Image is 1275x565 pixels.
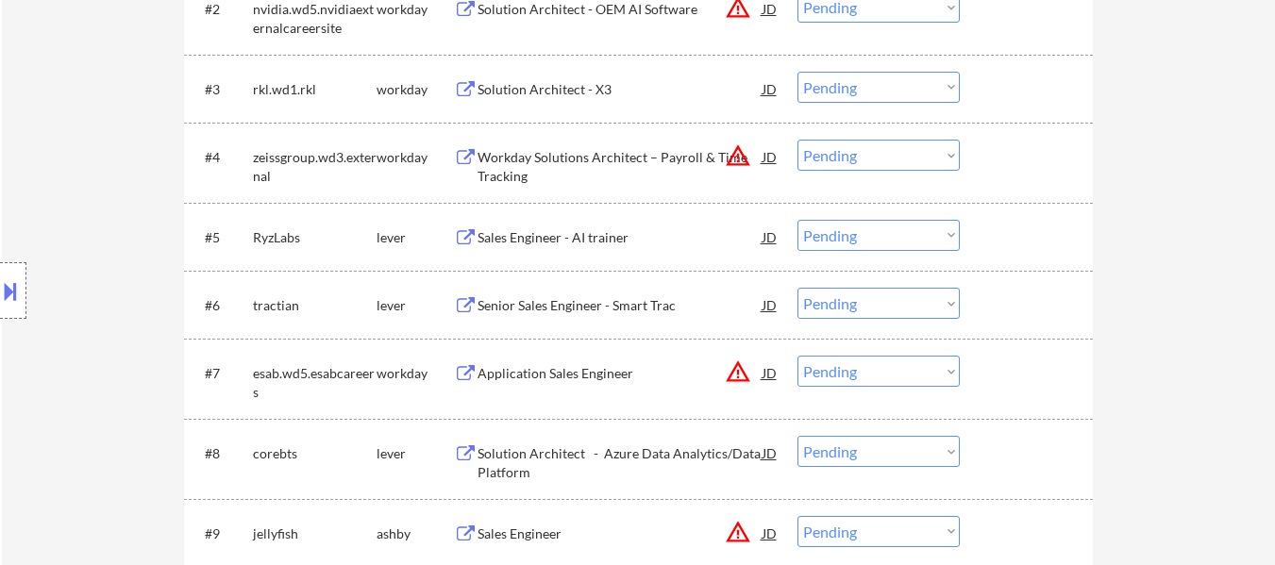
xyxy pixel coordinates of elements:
[761,356,780,390] div: JD
[761,72,780,106] div: JD
[725,358,751,385] button: warning_amber
[478,228,763,247] div: Sales Engineer - AI trainer
[205,524,238,543] div: #9
[761,288,780,322] div: JD
[725,142,751,169] button: warning_amber
[478,524,763,543] div: Sales Engineer
[253,524,377,543] div: jellyfish
[377,364,454,383] div: workday
[377,80,454,99] div: workday
[377,444,454,463] div: lever
[377,524,454,543] div: ashby
[725,519,751,545] button: warning_amber
[761,436,780,470] div: JD
[761,220,780,254] div: JD
[253,80,377,99] div: rkl.wd1.rkl
[377,296,454,315] div: lever
[478,444,763,481] div: Solution Architect - Azure Data Analytics/Data Platform
[377,228,454,247] div: lever
[478,80,763,99] div: Solution Architect - X3
[205,80,238,99] div: #3
[478,364,763,383] div: Application Sales Engineer
[478,296,763,315] div: Senior Sales Engineer - Smart Trac
[377,148,454,167] div: workday
[478,148,763,185] div: Workday Solutions Architect – Payroll & Time Tracking
[761,516,780,550] div: JD
[761,140,780,174] div: JD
